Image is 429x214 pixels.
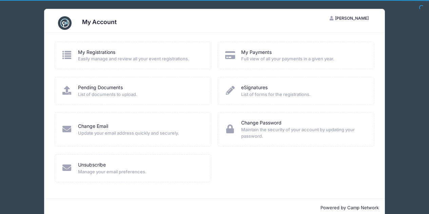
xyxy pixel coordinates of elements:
[78,49,115,56] a: My Registrations
[78,161,106,169] a: Unsubscribe
[324,13,375,24] button: [PERSON_NAME]
[78,169,202,175] span: Manage your email preferences.
[78,56,202,62] span: Easily manage and review all your event registrations.
[78,123,108,130] a: Change Email
[241,84,268,91] a: eSignatures
[78,84,123,91] a: Pending Documents
[78,130,202,137] span: Update your email address quickly and securely.
[241,49,272,56] a: My Payments
[241,119,281,127] a: Change Password
[58,16,72,30] img: CampNetwork
[82,18,117,25] h3: My Account
[78,91,202,98] span: List of documents to upload.
[241,91,365,98] span: List of forms for the registrations.
[50,205,379,211] p: Powered by Camp Network
[335,16,369,21] span: [PERSON_NAME]
[241,56,365,62] span: Full view of all your payments in a given year.
[241,127,365,140] span: Maintain the security of your account by updating your password.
